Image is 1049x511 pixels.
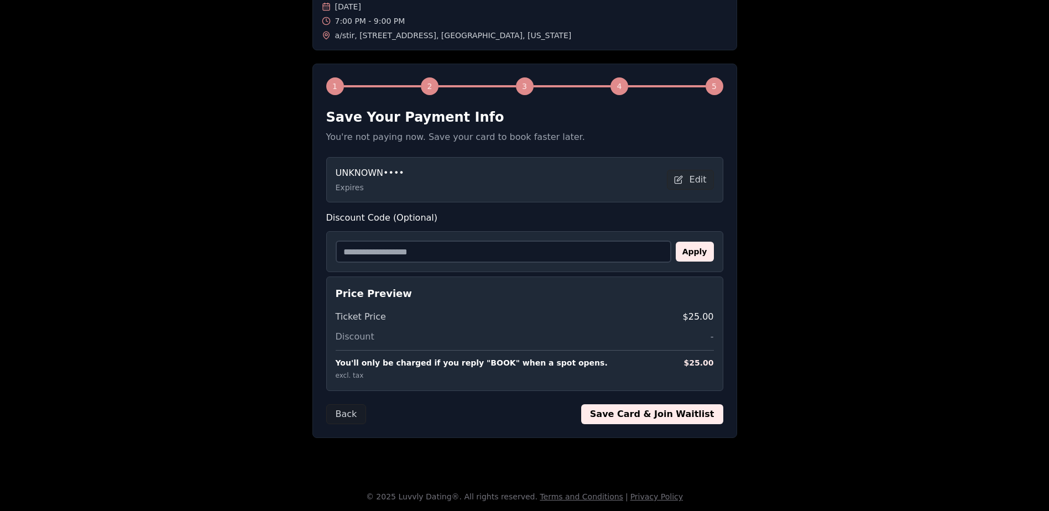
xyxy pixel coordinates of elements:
span: Discount [336,330,374,343]
button: Apply [676,242,714,262]
h4: Price Preview [336,286,714,301]
span: $25.00 [683,310,714,324]
a: Privacy Policy [630,492,683,501]
div: 4 [610,77,628,95]
span: Ticket Price [336,310,386,324]
div: 5 [706,77,723,95]
button: Edit [667,170,714,190]
div: 3 [516,77,534,95]
label: Discount Code (Optional) [326,211,723,225]
div: 2 [421,77,439,95]
span: excl. tax [336,372,364,379]
span: 7:00 PM - 9:00 PM [335,15,405,27]
span: [DATE] [335,1,361,12]
span: You'll only be charged if you reply "BOOK" when a spot opens. [336,357,608,368]
span: | [625,492,628,501]
span: $ 25.00 [683,357,713,368]
span: a/stir , [STREET_ADDRESS] , [GEOGRAPHIC_DATA] , [US_STATE] [335,30,572,41]
button: Save Card & Join Waitlist [581,404,723,424]
p: You're not paying now. Save your card to book faster later. [326,131,723,144]
span: - [711,330,714,343]
button: Back [326,404,367,424]
h2: Save Your Payment Info [326,108,723,126]
p: Expires [336,182,404,193]
span: UNKNOWN •••• [336,166,404,180]
a: Terms and Conditions [540,492,623,501]
div: 1 [326,77,344,95]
